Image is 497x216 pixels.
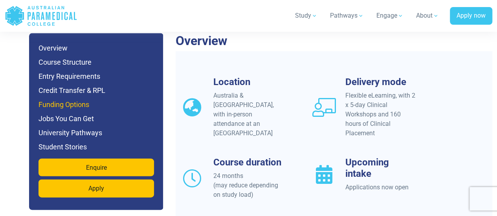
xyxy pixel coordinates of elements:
[39,99,154,110] h6: Funding Options
[290,5,322,27] a: Study
[39,85,154,96] h6: Credit Transfer & RPL
[213,91,284,138] div: Australia & [GEOGRAPHIC_DATA], with in-person attendance at an [GEOGRAPHIC_DATA]
[411,5,444,27] a: About
[345,91,416,138] div: Flexible eLearning, with 2 x 5-day Clinical Workshops and 160 hours of Clinical Placement
[450,7,492,25] a: Apply now
[176,33,492,48] h2: Overview
[213,171,284,200] div: 24 months (may reduce depending on study load)
[39,43,154,54] h6: Overview
[372,5,408,27] a: Engage
[39,71,154,82] h6: Entry Requirements
[39,127,154,138] h6: University Pathways
[345,76,416,88] h3: Delivery mode
[39,142,154,152] h6: Student Stories
[345,183,416,192] div: Applications now open
[39,159,154,177] a: Enquire
[39,113,154,124] h6: Jobs You Can Get
[213,76,284,88] h3: Location
[39,57,154,68] h6: Course Structure
[5,3,77,29] a: Australian Paramedical College
[213,157,284,168] h3: Course duration
[325,5,369,27] a: Pathways
[345,157,416,180] h3: Upcoming intake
